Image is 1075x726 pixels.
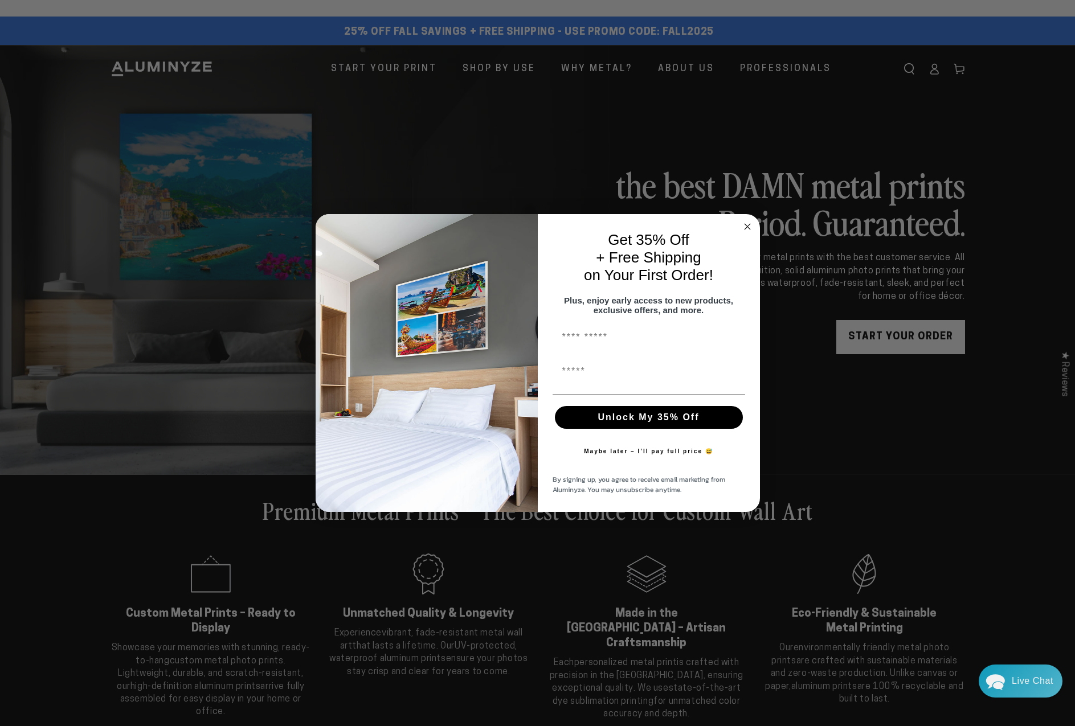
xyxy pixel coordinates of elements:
[1012,665,1053,698] div: Contact Us Directly
[596,249,701,266] span: + Free Shipping
[578,440,719,463] button: Maybe later – I’ll pay full price 😅
[979,665,1062,698] div: Chat widget toggle
[741,220,754,233] button: Close dialog
[316,214,538,512] img: 728e4f65-7e6c-44e2-b7d1-0292a396982f.jpeg
[564,296,733,315] span: Plus, enjoy early access to new products, exclusive offers, and more.
[555,406,743,429] button: Unlock My 35% Off
[553,474,725,495] span: By signing up, you agree to receive email marketing from Aluminyze. You may unsubscribe anytime.
[608,231,689,248] span: Get 35% Off
[584,266,713,284] span: on Your First Order!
